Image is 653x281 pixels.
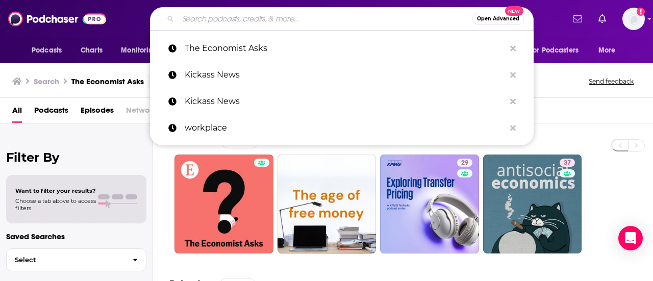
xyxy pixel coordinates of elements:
[8,9,106,29] img: Podchaser - Follow, Share and Rate Podcasts
[477,16,519,21] span: Open Advanced
[34,102,68,123] a: Podcasts
[150,35,534,62] a: The Economist Asks
[637,8,645,16] svg: Add a profile image
[622,8,645,30] span: Logged in as AtriaBooks
[178,11,472,27] input: Search podcasts, credits, & more...
[126,102,160,123] span: Networks
[586,77,637,86] button: Send feedback
[591,41,629,60] button: open menu
[121,43,157,58] span: Monitoring
[114,41,170,60] button: open menu
[185,62,505,88] p: Kickass News
[6,150,146,165] h2: Filter By
[150,88,534,115] a: Kickass News
[523,41,593,60] button: open menu
[461,158,468,168] span: 29
[34,76,59,86] h3: Search
[12,102,22,123] a: All
[150,115,534,141] a: workplace
[622,8,645,30] img: User Profile
[472,13,524,25] button: Open AdvancedNew
[185,35,505,62] p: The Economist Asks
[81,43,103,58] span: Charts
[185,115,505,141] p: workplace
[81,102,114,123] a: Episodes
[594,10,610,28] a: Show notifications dropdown
[32,43,62,58] span: Podcasts
[569,10,586,28] a: Show notifications dropdown
[150,62,534,88] a: Kickass News
[71,76,144,86] h3: The Economist Asks
[6,248,146,271] button: Select
[15,197,96,212] span: Choose a tab above to access filters.
[530,43,579,58] span: For Podcasters
[483,155,582,253] a: 37
[150,7,534,31] div: Search podcasts, credits, & more...
[7,257,124,263] span: Select
[24,41,75,60] button: open menu
[74,41,109,60] a: Charts
[564,158,571,168] span: 37
[505,6,523,16] span: New
[457,159,472,167] a: 29
[598,43,616,58] span: More
[618,226,643,250] div: Open Intercom Messenger
[560,159,575,167] a: 37
[15,187,96,194] span: Want to filter your results?
[185,88,505,115] p: Kickass News
[6,232,146,241] p: Saved Searches
[622,8,645,30] button: Show profile menu
[380,155,479,253] a: 29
